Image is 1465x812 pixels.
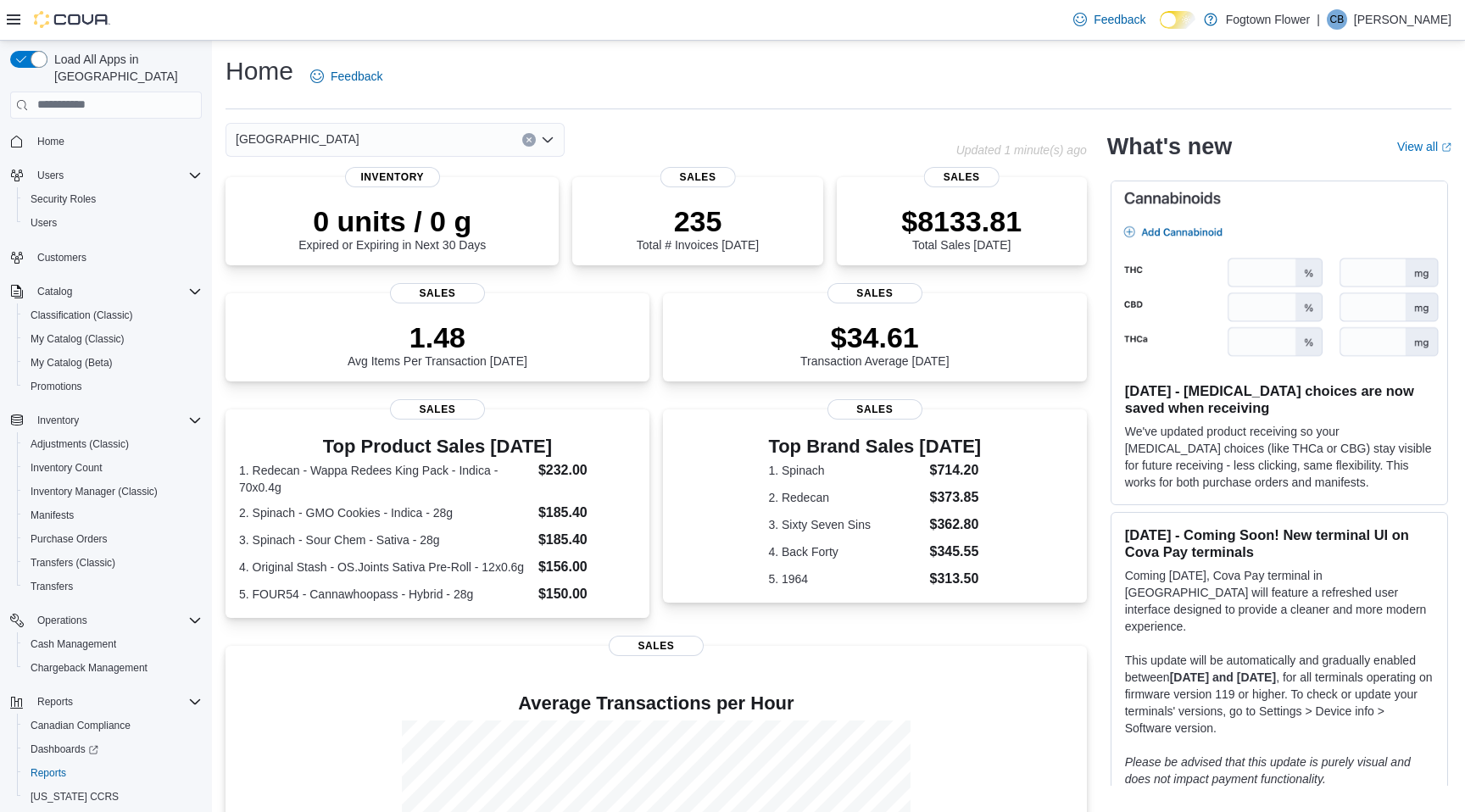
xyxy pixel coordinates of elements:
div: Expired or Expiring in Next 30 Days [298,204,486,252]
span: Adjustments (Classic) [31,437,129,451]
span: Cash Management [24,634,202,654]
span: Canadian Compliance [31,719,131,732]
span: Operations [37,614,87,627]
span: Sales [390,399,485,420]
span: Purchase Orders [24,529,202,549]
span: Promotions [24,376,202,397]
button: Reports [17,761,209,785]
button: My Catalog (Classic) [17,327,209,351]
p: Updated 1 minute(s) ago [956,143,1087,157]
p: This update will be automatically and gradually enabled between , for all terminals operating on ... [1125,652,1434,737]
button: Inventory Count [17,456,209,480]
button: Reports [3,690,209,714]
span: Dashboards [24,739,202,759]
button: Transfers [17,575,209,598]
h3: Top Product Sales [DATE] [239,437,636,457]
dt: 2. Redecan [768,489,922,506]
dd: $345.55 [929,542,981,562]
p: [PERSON_NAME] [1354,9,1451,30]
h2: What's new [1107,133,1232,160]
span: Reports [37,695,73,709]
span: Inventory Count [24,458,202,478]
dt: 4. Original Stash - OS.Joints Sativa Pre-Roll - 12x0.6g [239,559,532,576]
span: Canadian Compliance [24,715,202,736]
dd: $362.80 [929,514,981,535]
button: Cash Management [17,632,209,656]
div: Transaction Average [DATE] [800,320,950,368]
span: [GEOGRAPHIC_DATA] [236,129,359,149]
a: Users [24,213,64,233]
span: Sales [924,167,1000,187]
span: Inventory [31,410,202,431]
button: Inventory Manager (Classic) [17,480,209,503]
button: Chargeback Management [17,656,209,680]
a: Transfers [24,576,80,597]
span: Dark Mode [1160,29,1161,30]
strong: [DATE] and [DATE] [1170,670,1276,684]
button: Promotions [17,375,209,398]
a: [US_STATE] CCRS [24,787,125,807]
a: Classification (Classic) [24,305,140,325]
div: Total Sales [DATE] [901,204,1022,252]
button: Transfers (Classic) [17,551,209,575]
span: Home [37,135,64,148]
dt: 1. Redecan - Wappa Redees King Pack - Indica - 70x0.4g [239,462,532,496]
dd: $156.00 [538,557,636,577]
span: Dashboards [31,742,98,756]
p: 235 [637,204,759,238]
p: | [1317,9,1320,30]
span: Sales [390,283,485,303]
dd: $185.40 [538,530,636,550]
button: My Catalog (Beta) [17,351,209,375]
span: Transfers (Classic) [24,553,202,573]
button: Users [3,164,209,187]
span: Inventory Count [31,461,103,475]
span: Sales [660,167,736,187]
button: Reports [31,692,80,712]
a: Feedback [1067,3,1152,36]
span: Feedback [1094,11,1145,28]
svg: External link [1441,142,1451,153]
a: My Catalog (Classic) [24,329,131,349]
span: Inventory Manager (Classic) [31,485,158,498]
p: $8133.81 [901,204,1022,238]
button: Operations [3,609,209,632]
p: Coming [DATE], Cova Pay terminal in [GEOGRAPHIC_DATA] will feature a refreshed user interface des... [1125,567,1434,635]
button: Open list of options [541,133,554,147]
a: Promotions [24,376,89,397]
span: Sales [827,399,922,420]
a: Home [31,131,71,152]
a: Customers [31,247,93,268]
a: Dashboards [24,739,105,759]
p: We've updated product receiving so your [MEDICAL_DATA] choices (like THCa or CBG) stay visible fo... [1125,423,1434,491]
span: Sales [609,636,704,656]
p: 1.48 [348,320,527,354]
button: Security Roles [17,187,209,211]
span: Users [37,169,64,182]
span: Washington CCRS [24,787,202,807]
dt: 5. 1964 [768,570,922,587]
h3: [DATE] - [MEDICAL_DATA] choices are now saved when receiving [1125,382,1434,416]
button: Adjustments (Classic) [17,432,209,456]
img: Cova [34,11,110,28]
a: Reports [24,763,73,783]
span: Chargeback Management [24,658,202,678]
span: My Catalog (Beta) [24,353,202,373]
dt: 5. FOUR54 - Cannawhoopass - Hybrid - 28g [239,586,532,603]
span: Customers [31,247,202,268]
span: Classification (Classic) [31,309,133,322]
button: Users [17,211,209,235]
span: My Catalog (Beta) [31,356,113,370]
span: Transfers [31,580,73,593]
button: Inventory [31,410,86,431]
button: Clear input [522,133,536,147]
a: Feedback [304,59,389,93]
h3: Top Brand Sales [DATE] [768,437,981,457]
div: Total # Invoices [DATE] [637,204,759,252]
span: Cash Management [31,637,116,651]
dt: 2. Spinach - GMO Cookies - Indica - 28g [239,504,532,521]
span: Users [31,165,202,186]
span: Inventory [345,167,440,187]
button: Operations [31,610,94,631]
p: Fogtown Flower [1226,9,1311,30]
